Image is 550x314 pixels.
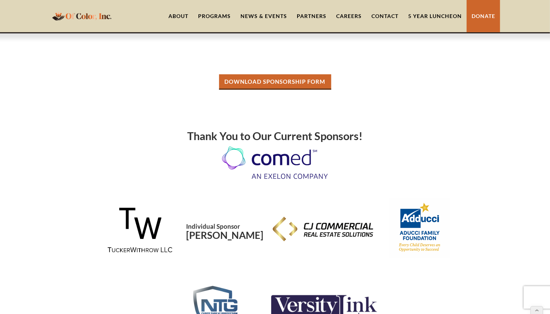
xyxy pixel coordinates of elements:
[186,220,263,240] h1: [PERSON_NAME]
[219,74,331,90] a: Download Sponsorship Form
[50,7,114,25] a: home
[198,12,231,20] div: Programs
[188,129,363,142] strong: Thank You to Our Current Sponsors!
[186,222,240,230] span: Individual Sponsor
